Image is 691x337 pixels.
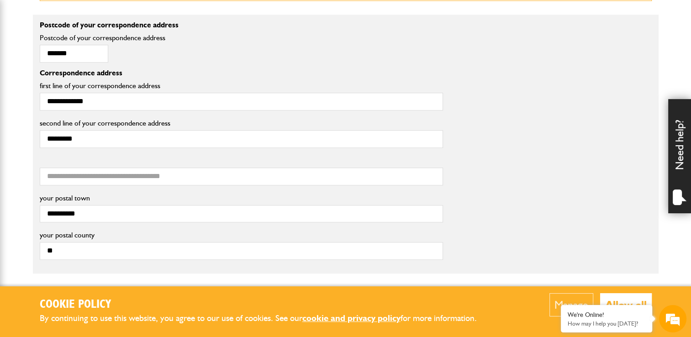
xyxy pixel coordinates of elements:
[40,232,443,239] label: your postal county
[124,265,166,277] em: Start Chat
[40,298,492,312] h2: Cookie Policy
[16,51,38,63] img: d_20077148190_company_1631870298795_20077148190
[40,195,443,202] label: your postal town
[47,51,153,63] div: Chat with us now
[40,120,443,127] label: second line of your correspondence address
[302,313,401,323] a: cookie and privacy policy
[12,165,167,258] textarea: Type your message and hit 'Enter'
[668,99,691,213] div: Need help?
[600,293,652,316] button: Allow all
[40,82,443,90] label: first line of your correspondence address
[40,311,492,326] p: By continuing to use this website, you agree to our use of cookies. See our for more information.
[40,21,443,29] p: Postcode of your correspondence address
[150,5,172,26] div: Minimize live chat window
[568,311,645,319] div: We're Online!
[12,138,167,158] input: Enter your phone number
[40,34,179,42] label: Postcode of your correspondence address
[549,293,593,316] button: Manage
[568,320,645,327] p: How may I help you today?
[12,84,167,105] input: Enter your last name
[40,69,443,77] p: Correspondence address
[12,111,167,132] input: Enter your email address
